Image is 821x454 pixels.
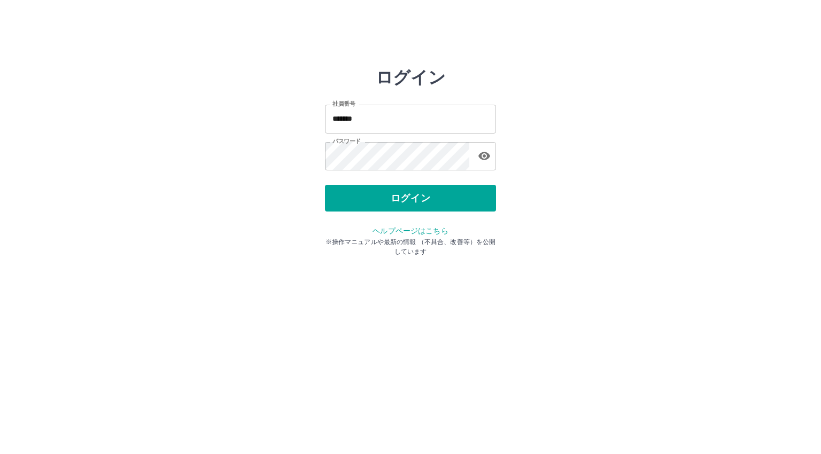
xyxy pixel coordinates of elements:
label: 社員番号 [332,100,355,108]
label: パスワード [332,137,361,145]
a: ヘルプページはこちら [373,226,448,235]
p: ※操作マニュアルや最新の情報 （不具合、改善等）を公開しています [325,237,496,256]
button: ログイン [325,185,496,212]
h2: ログイン [376,67,446,88]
